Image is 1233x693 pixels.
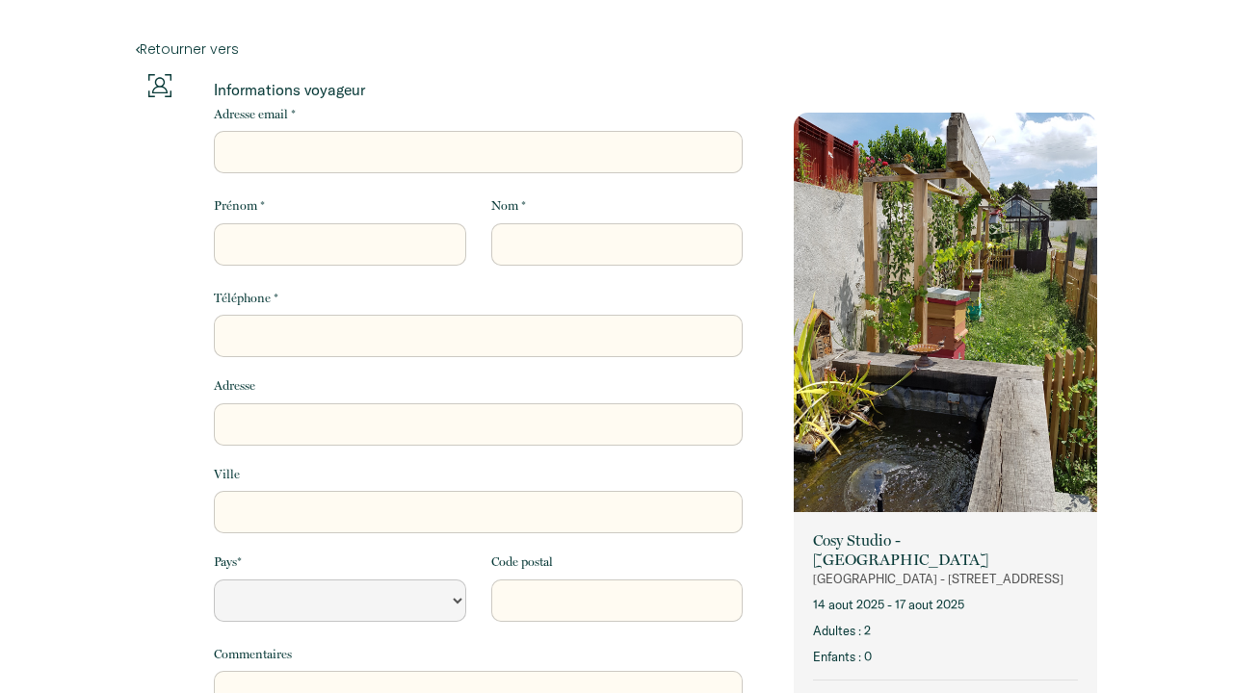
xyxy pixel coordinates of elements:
[813,648,1078,666] p: Enfants : 0
[136,38,1097,60] a: Retourner vers
[148,74,171,97] img: guests-info
[214,196,265,216] label: Prénom *
[214,465,240,484] label: Ville
[794,113,1097,517] img: rental-image
[813,622,1078,640] p: Adultes : 2
[813,570,1078,588] p: [GEOGRAPHIC_DATA] - [STREET_ADDRESS]
[813,596,1078,614] p: 14 août 2025 - 17 août 2025
[214,105,296,124] label: Adresse email *
[214,645,292,664] label: Commentaires
[813,531,1078,570] p: Cosy Studio - [GEOGRAPHIC_DATA]
[214,552,242,572] label: Pays
[491,196,526,216] label: Nom *
[214,80,743,99] p: Informations voyageur
[214,289,278,308] label: Téléphone *
[214,579,465,622] select: Default select example
[491,552,553,572] label: Code postal
[214,376,255,396] label: Adresse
